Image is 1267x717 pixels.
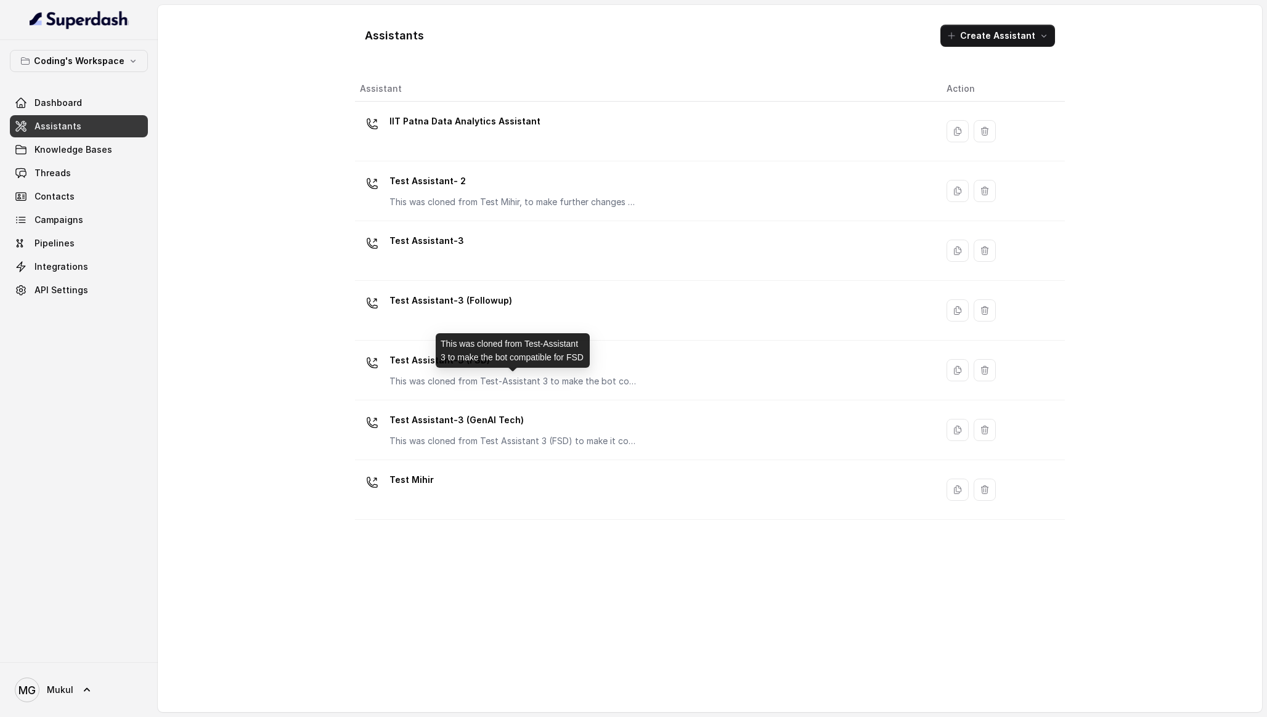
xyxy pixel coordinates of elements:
a: Threads [10,162,148,184]
img: light.svg [30,10,129,30]
span: Dashboard [35,97,82,109]
span: Knowledge Bases [35,144,112,156]
div: This was cloned from Test-Assistant 3 to make the bot compatible for FSD [436,333,590,368]
th: Action [937,76,1065,102]
span: Contacts [35,190,75,203]
text: MG [18,684,36,697]
a: Dashboard [10,92,148,114]
a: Contacts [10,185,148,208]
button: Coding's Workspace [10,50,148,72]
span: API Settings [35,284,88,296]
a: API Settings [10,279,148,301]
span: Mukul [47,684,73,696]
p: This was cloned from Test Mihir, to make further changes as discussed with the Superdash team. [389,196,636,208]
a: Mukul [10,673,148,707]
p: Test Mihir [389,470,434,490]
h1: Assistants [365,26,424,46]
span: Pipelines [35,237,75,249]
p: Test Assistant- 2 [389,171,636,191]
th: Assistant [355,76,937,102]
span: Campaigns [35,214,83,226]
p: Test Assistant-3 (GenAI Tech) [389,410,636,430]
p: Coding's Workspace [34,54,124,68]
p: Test Assistant-3 (FSD) [389,350,636,370]
a: Campaigns [10,209,148,231]
a: Pipelines [10,232,148,254]
span: Threads [35,167,71,179]
p: IIT Patna Data Analytics Assistant [389,111,540,131]
p: This was cloned from Test-Assistant 3 to make the bot compatible for FSD [389,375,636,387]
a: Assistants [10,115,148,137]
p: Test Assistant-3 [389,231,464,251]
p: Test Assistant-3 (Followup) [389,291,512,310]
span: Integrations [35,261,88,273]
p: This was cloned from Test Assistant 3 (FSD) to make it compatible with the Gen AI tech course [389,435,636,447]
a: Knowledge Bases [10,139,148,161]
span: Assistants [35,120,81,132]
button: Create Assistant [940,25,1055,47]
a: Integrations [10,256,148,278]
